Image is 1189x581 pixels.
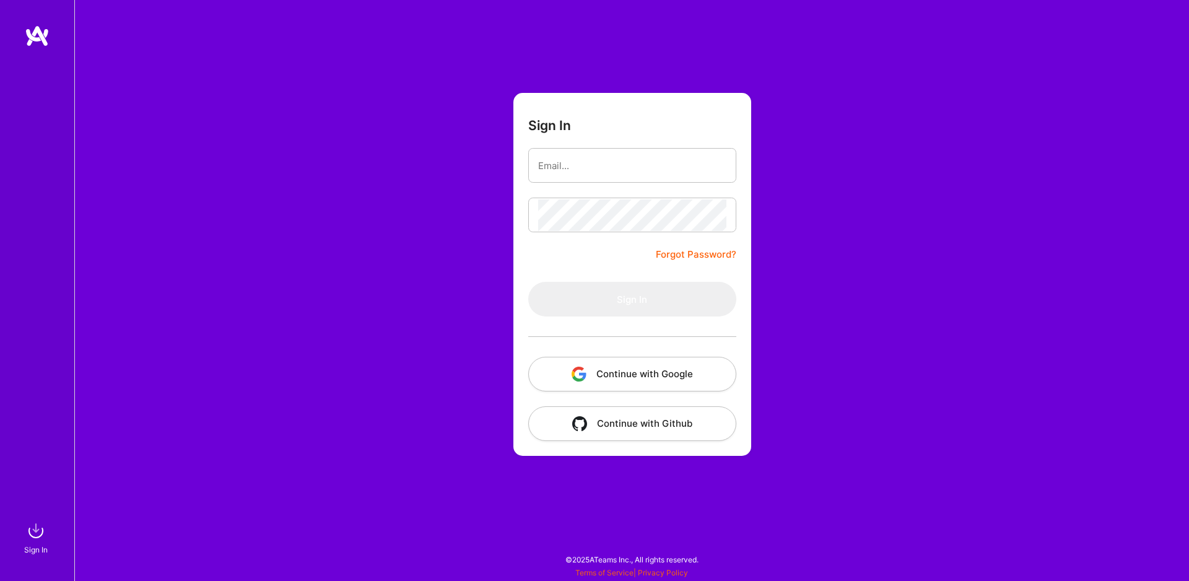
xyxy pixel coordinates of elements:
[528,406,736,441] button: Continue with Github
[24,543,48,556] div: Sign In
[528,357,736,391] button: Continue with Google
[572,367,586,382] img: icon
[656,247,736,262] a: Forgot Password?
[528,282,736,317] button: Sign In
[25,25,50,47] img: logo
[638,568,688,577] a: Privacy Policy
[575,568,688,577] span: |
[528,118,571,133] h3: Sign In
[24,518,48,543] img: sign in
[572,416,587,431] img: icon
[74,544,1189,575] div: © 2025 ATeams Inc., All rights reserved.
[26,518,48,556] a: sign inSign In
[575,568,634,577] a: Terms of Service
[538,150,726,181] input: overall type: EMAIL_ADDRESS server type: EMAIL_ADDRESS heuristic type: UNKNOWN_TYPE label: Email....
